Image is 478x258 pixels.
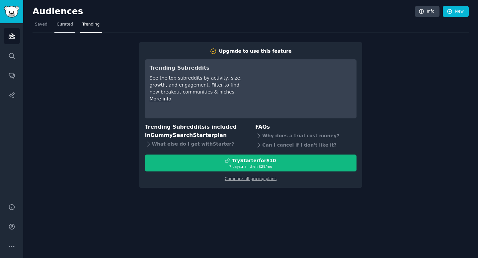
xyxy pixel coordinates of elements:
[33,6,415,17] h2: Audiences
[35,22,47,28] span: Saved
[225,176,277,181] a: Compare all pricing plans
[255,131,357,141] div: Why does a trial cost money?
[232,157,276,164] div: Try Starter for $10
[150,64,243,72] h3: Trending Subreddits
[252,64,352,114] iframe: YouTube video player
[145,164,356,169] div: 7 days trial, then $ 29 /mo
[145,139,246,149] div: What else do I get with Starter ?
[150,132,214,138] span: GummySearch Starter
[82,22,100,28] span: Trending
[150,75,243,96] div: See the top subreddits by activity, size, growth, and engagement. Filter to find new breakout com...
[57,22,73,28] span: Curated
[80,19,102,33] a: Trending
[219,48,292,55] div: Upgrade to use this feature
[443,6,469,17] a: New
[255,123,357,131] h3: FAQs
[415,6,439,17] a: Info
[255,141,357,150] div: Can I cancel if I don't like it?
[145,155,357,171] button: TryStarterfor$107 daystrial, then $29/mo
[145,123,246,139] h3: Trending Subreddits is included in plan
[150,96,171,101] a: More info
[54,19,75,33] a: Curated
[33,19,50,33] a: Saved
[4,6,19,18] img: GummySearch logo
